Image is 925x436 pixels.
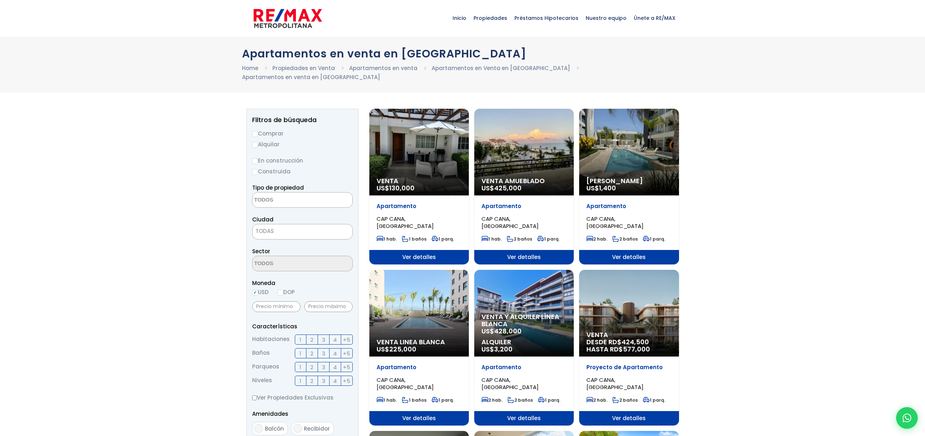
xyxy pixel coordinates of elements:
[623,345,650,354] span: 577,000
[252,247,270,255] span: Sector
[252,184,304,191] span: Tipo de propiedad
[252,409,353,418] p: Amenidades
[579,411,679,426] span: Ver detalles
[474,250,574,264] span: Ver detalles
[252,362,279,372] span: Parqueos
[432,397,454,403] span: 1 parq.
[253,226,352,236] span: TODAS
[481,338,567,346] span: Alquiler
[252,393,353,402] label: Ver Propiedades Exclusivas
[333,376,337,385] span: 4
[252,288,269,297] label: USD
[389,184,415,193] span: 130,000
[252,158,258,164] input: En construcción
[494,184,522,193] span: 425,000
[252,142,258,148] input: Alquilar
[252,301,301,312] input: Precio mínimo
[481,345,513,354] span: US$
[369,270,469,426] a: Venta Linea Blanca US$225,000 Apartamento CAP CANA, [GEOGRAPHIC_DATA] 1 hab. 1 baños 1 parq. Ver ...
[322,335,325,344] span: 3
[304,425,330,432] span: Recibidor
[254,424,263,433] input: Balcón
[300,349,301,358] span: 1
[252,334,290,345] span: Habitaciones
[481,236,502,242] span: 1 hab.
[377,338,462,346] span: Venta Linea Blanca
[579,270,679,426] a: Venta DESDE RD$424,500 HASTA RD$577,000 Proyecto de Apartamento CAP CANA, [GEOGRAPHIC_DATA] 2 hab...
[377,215,434,230] span: CAP CANA, [GEOGRAPHIC_DATA]
[474,270,574,426] a: Venta y alquiler línea blanca US$428,000 Alquiler US$3,200 Apartamento CAP CANA, [GEOGRAPHIC_DATA...
[252,216,273,223] span: Ciudad
[612,236,638,242] span: 2 baños
[586,236,607,242] span: 2 hab.
[643,236,665,242] span: 1 parq.
[322,376,325,385] span: 3
[621,337,649,346] span: 424,500
[377,203,462,210] p: Apartamento
[242,47,683,60] h1: Apartamentos en venta en [GEOGRAPHIC_DATA]
[507,236,532,242] span: 2 baños
[322,349,325,358] span: 3
[310,376,313,385] span: 2
[322,363,325,372] span: 3
[389,345,416,354] span: 225,000
[481,397,502,403] span: 2 hab.
[537,236,560,242] span: 1 parq.
[300,363,301,372] span: 1
[630,7,679,29] span: Únete a RE/MAX
[377,376,434,391] span: CAP CANA, [GEOGRAPHIC_DATA]
[252,156,353,165] label: En construcción
[481,203,567,210] p: Apartamento
[582,7,630,29] span: Nuestro equipo
[470,7,511,29] span: Propiedades
[481,327,522,336] span: US$
[304,301,353,312] input: Precio máximo
[377,236,397,242] span: 1 hab.
[538,397,560,403] span: 1 parq.
[586,346,671,353] span: HASTA RD$
[481,215,539,230] span: CAP CANA, [GEOGRAPHIC_DATA]
[586,376,644,391] span: CAP CANA, [GEOGRAPHIC_DATA]
[277,288,295,297] label: DOP
[377,184,415,193] span: US$
[333,363,337,372] span: 4
[252,169,258,175] input: Construida
[377,177,462,185] span: Venta
[252,140,353,149] label: Alquilar
[402,236,427,242] span: 1 baños
[586,184,616,193] span: US$
[242,73,380,82] li: Apartamentos en venta en [GEOGRAPHIC_DATA]
[252,290,258,295] input: USD
[481,184,522,193] span: US$
[310,363,313,372] span: 2
[586,364,671,371] p: Proyecto de Apartamento
[252,322,353,331] p: Características
[494,327,522,336] span: 428,000
[252,348,270,358] span: Baños
[377,397,397,403] span: 1 hab.
[432,236,454,242] span: 1 parq.
[343,335,350,344] span: +5
[586,203,671,210] p: Apartamento
[242,64,258,72] a: Home
[333,335,337,344] span: 4
[481,364,567,371] p: Apartamento
[255,227,274,235] span: TODAS
[252,167,353,176] label: Construida
[252,129,353,138] label: Comprar
[586,331,671,338] span: Venta
[252,396,257,400] input: Ver Propiedades Exclusivas
[253,256,323,272] textarea: Search
[369,109,469,264] a: Venta US$130,000 Apartamento CAP CANA, [GEOGRAPHIC_DATA] 1 hab. 1 baños 1 parq. Ver detalles
[252,116,353,124] h2: Filtros de búsqueda
[349,64,417,72] a: Apartamentos en venta
[494,345,513,354] span: 3,200
[481,376,539,391] span: CAP CANA, [GEOGRAPHIC_DATA]
[481,177,567,185] span: Venta Amueblado
[599,184,616,193] span: 1,400
[265,425,284,432] span: Balcón
[253,193,323,208] textarea: Search
[300,376,301,385] span: 1
[508,397,533,403] span: 2 baños
[272,64,335,72] a: Propiedades en Venta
